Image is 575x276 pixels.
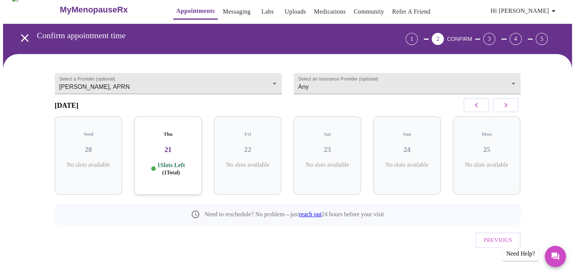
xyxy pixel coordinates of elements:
div: 4 [510,33,522,45]
a: Labs [261,6,274,17]
p: No slots available [379,161,435,168]
div: 5 [536,33,548,45]
h5: Fri [220,131,276,137]
div: 2 [432,33,444,45]
a: Appointments [176,6,215,16]
h5: Wed [61,131,116,137]
span: Hi [PERSON_NAME] [491,6,558,16]
button: Refer a Friend [389,4,434,19]
span: ( 1 Total) [162,170,180,175]
div: Need Help? [502,247,539,261]
p: Need to reschedule? No problem—just 24 hours before your visit [205,211,384,218]
a: Refer a Friend [392,6,431,17]
div: [PERSON_NAME], APRN [55,73,282,94]
h3: 23 [299,146,355,154]
h3: Confirm appointment time [37,31,364,40]
a: reach out [299,211,321,217]
p: No slots available [220,161,276,168]
button: open drawer [14,27,36,49]
p: 1 Slots Left [157,161,185,176]
h5: Sun [379,131,435,137]
p: No slots available [61,161,116,168]
h3: 20 [61,146,116,154]
a: Messaging [223,6,250,17]
h3: 21 [140,146,196,154]
a: Uploads [285,6,306,17]
a: Medications [314,6,346,17]
button: Messages [545,246,566,267]
div: 3 [483,33,495,45]
button: Labs [256,4,280,19]
p: No slots available [459,161,515,168]
p: No slots available [299,161,355,168]
h5: Mon [459,131,515,137]
h3: [DATE] [55,101,79,110]
button: Community [351,4,387,19]
div: Any [294,73,521,94]
button: Appointments [173,3,218,20]
a: Community [354,6,384,17]
button: Previous [475,233,520,248]
h3: 24 [379,146,435,154]
button: Uploads [282,4,309,19]
h3: 22 [220,146,276,154]
button: Hi [PERSON_NAME] [488,3,561,19]
span: CONFIRM [447,36,472,42]
button: Messaging [220,4,253,19]
span: Previous [484,235,512,245]
div: 1 [406,33,418,45]
h3: MyMenopauseRx [60,5,128,15]
button: Medications [311,4,349,19]
h5: Sat [299,131,355,137]
h3: 25 [459,146,515,154]
h5: Thu [140,131,196,137]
